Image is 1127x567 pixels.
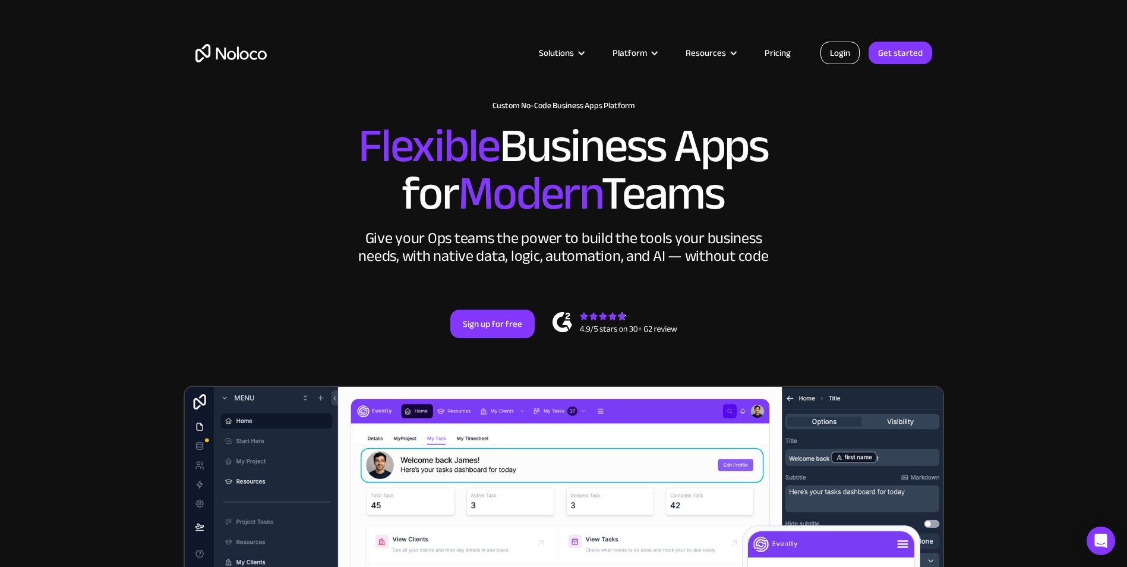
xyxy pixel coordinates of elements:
div: Platform [613,45,647,61]
div: Solutions [524,45,598,61]
h2: Business Apps for Teams [195,122,932,218]
a: Sign up for free [450,310,535,338]
a: Pricing [750,45,806,61]
a: Get started [869,42,932,64]
div: Resources [686,45,726,61]
div: Resources [671,45,750,61]
div: Open Intercom Messenger [1087,527,1115,555]
div: Platform [598,45,671,61]
span: Modern [458,149,601,238]
span: Flexible [358,102,500,190]
div: Solutions [539,45,574,61]
a: home [195,44,267,62]
div: Give your Ops teams the power to build the tools your business needs, with native data, logic, au... [356,229,772,265]
a: Login [820,42,860,64]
